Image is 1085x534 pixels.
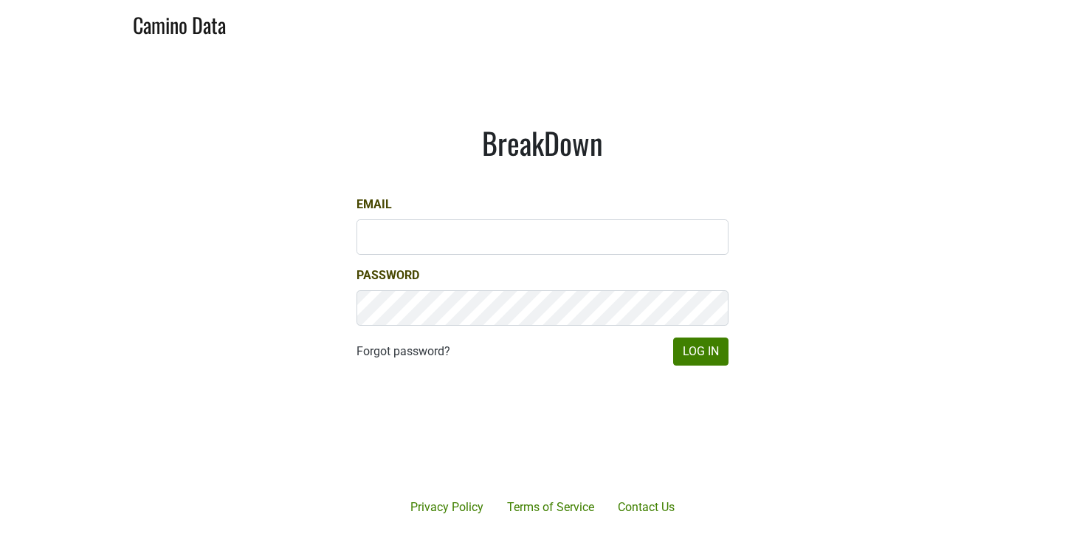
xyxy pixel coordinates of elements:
a: Privacy Policy [399,493,495,522]
label: Email [356,196,392,213]
a: Terms of Service [495,493,606,522]
h1: BreakDown [356,125,728,160]
a: Forgot password? [356,343,450,360]
button: Log In [673,338,728,366]
a: Contact Us [606,493,686,522]
a: Camino Data [133,6,226,41]
label: Password [356,267,419,284]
